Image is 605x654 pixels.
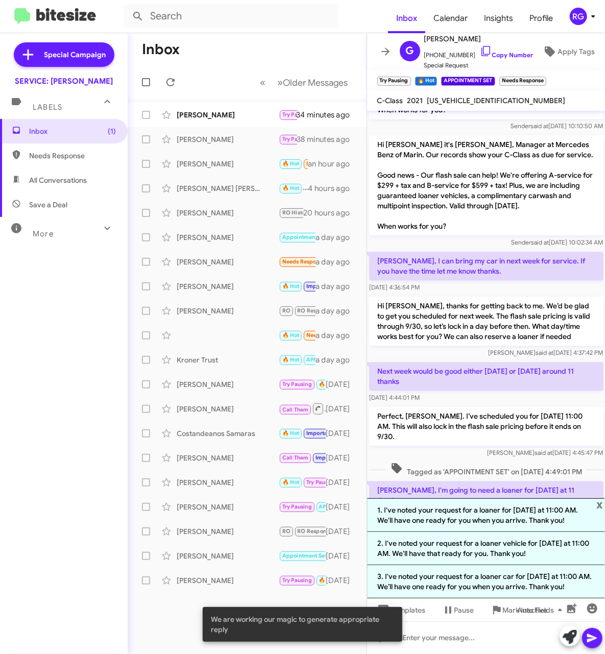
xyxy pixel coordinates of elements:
[15,76,113,86] div: SERVICE: [PERSON_NAME]
[282,258,326,265] span: Needs Response
[319,503,369,510] span: APPOINTMENT SET
[279,354,316,366] div: Hello [PERSON_NAME], this is [PERSON_NAME] from Mercedes-Benz of Marin. Kroner mentioned connecti...
[44,50,106,60] span: Special Campaign
[142,41,180,58] h1: Inbox
[369,362,603,391] p: Next week would be good either [DATE] or [DATE] around 11 thanks
[499,77,546,86] small: Needs Response
[326,428,358,439] div: [DATE]
[282,356,300,363] span: 🔥 Hot
[316,232,358,243] div: a day ago
[482,601,556,619] button: Mark Inactive
[316,454,342,461] span: Important
[282,479,300,486] span: 🔥 Hot
[297,528,336,535] span: RO Responded
[303,208,358,218] div: 20 hours ago
[319,381,336,387] span: 🔥 Hot
[282,234,327,240] span: Appointment Set
[282,577,312,584] span: Try Pausing
[177,183,279,193] div: [PERSON_NAME] [PERSON_NAME]
[424,45,534,60] span: [PHONE_NUMBER]
[282,185,300,191] span: 🔥 Hot
[308,159,358,169] div: an hour ago
[369,283,420,291] span: [DATE] 4:36:54 PM
[415,77,437,86] small: 🔥 Hot
[521,4,561,33] a: Profile
[278,76,283,89] span: »
[369,481,603,510] p: [PERSON_NAME], I'm going to need a loaner for [DATE] at 11 thanks
[326,453,358,463] div: [DATE]
[535,449,552,456] span: said at
[29,200,67,210] span: Save a Deal
[279,133,297,145] div: [PERSON_NAME], I'm going to need a loaner for [DATE] at 11 thanks
[177,110,279,120] div: [PERSON_NAME]
[177,477,279,488] div: [PERSON_NAME]
[282,209,312,216] span: RO Historic
[425,4,476,33] a: Calendar
[561,8,594,25] button: RG
[424,60,534,70] span: Special Request
[297,134,358,144] div: 38 minutes ago
[570,8,587,25] div: RG
[282,381,312,387] span: Try Pausing
[377,77,411,86] small: Try Pausing
[279,501,326,513] div: Great! We look forward to seeing you then
[427,96,566,105] span: [US_VEHICLE_IDENTIFICATION_NUMBER]
[282,307,291,314] span: RO
[177,355,279,365] div: Kroner Trust
[326,404,358,414] div: [DATE]
[441,77,495,86] small: APPOINTMENT SET
[279,452,326,464] div: Hi [PERSON_NAME], we have a driver outside waiting for you. Thank you.
[282,430,300,437] span: 🔥 Hot
[487,449,603,456] span: [PERSON_NAME] [DATE] 4:45:47 PM
[369,135,603,235] p: Hi [PERSON_NAME] it's [PERSON_NAME], Manager at Mercedes Benz of Marin. Our records show your C-C...
[306,479,336,486] span: Try Pausing
[279,207,303,219] div: Liked “You're welcome! We look forward to seeing you [DATE] at 8:00 AM. Safe travels!”
[306,356,356,363] span: APPOINTMENT SET
[326,526,358,537] div: [DATE]
[297,110,358,120] div: 34 minutes ago
[177,306,279,316] div: [PERSON_NAME]
[33,229,54,238] span: More
[279,256,316,268] div: Liked “I'm glad to hear that! If you need any further service or maintenance for your vehicle, fe...
[177,232,279,243] div: [PERSON_NAME]
[177,551,279,561] div: [PERSON_NAME]
[279,574,326,586] div: Great
[319,577,336,584] span: 🔥 Hot
[279,329,316,341] div: Sorry--didn't recognize the number when you first texted. I made an appointment by phone. Thanks.
[476,4,521,33] a: Insights
[316,355,358,365] div: a day ago
[283,77,348,88] span: Older Messages
[279,109,297,120] div: 👌 OK. [DATE] @ 9:30 am.
[282,503,312,510] span: Try Pausing
[279,378,326,390] div: Thank you for letting us know, have a great day !
[108,126,116,136] span: (1)
[509,601,574,619] button: Auto Fields
[316,330,358,341] div: a day ago
[530,122,548,130] span: said at
[282,136,312,142] span: Try Pausing
[272,72,354,93] button: Next
[534,42,603,61] button: Apply Tags
[177,575,279,586] div: [PERSON_NAME]
[316,281,358,292] div: a day ago
[369,252,603,280] p: [PERSON_NAME], I can bring my car in next week for service. If you have the time let me know thanks.
[308,183,358,193] div: 4 hours ago
[282,332,300,338] span: 🔥 Hot
[454,601,474,619] span: Pause
[177,502,279,512] div: [PERSON_NAME]
[14,42,114,67] a: Special Campaign
[306,283,333,289] span: Important
[480,51,534,59] a: Copy Number
[326,502,358,512] div: [DATE]
[531,238,549,246] span: said at
[536,349,553,356] span: said at
[407,96,423,105] span: 2021
[326,477,358,488] div: [DATE]
[488,349,603,356] span: [PERSON_NAME] [DATE] 4:37:42 PM
[279,402,326,415] div: Can I make an appointment for you ?
[124,4,338,29] input: Search
[306,430,333,437] span: Important
[517,601,566,619] span: Auto Fields
[282,406,309,413] span: Call Them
